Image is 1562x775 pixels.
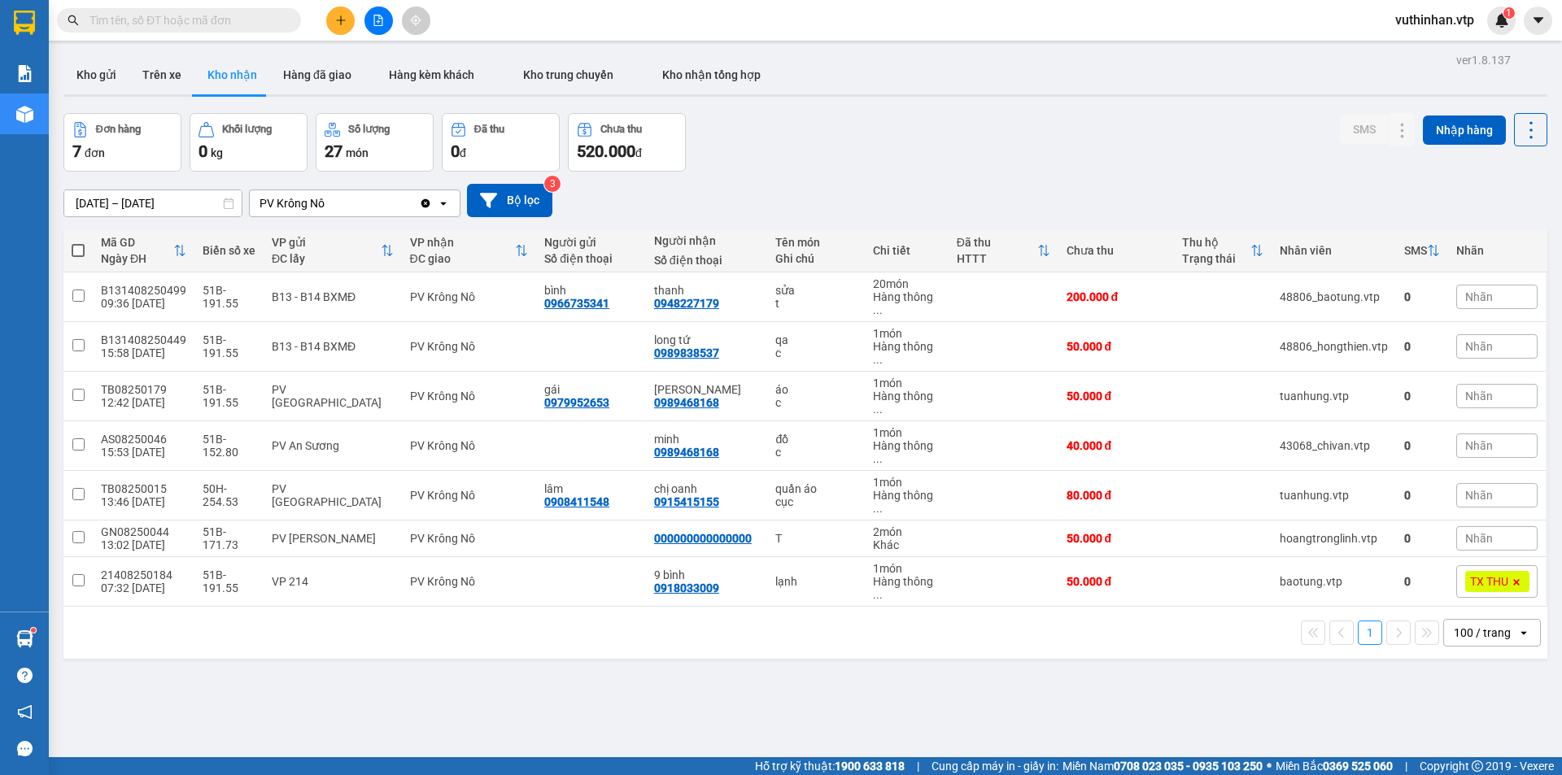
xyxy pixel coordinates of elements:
div: 0 [1404,532,1440,545]
div: Mã GD [101,236,173,249]
span: ⚪️ [1267,763,1272,769]
span: 1 [1506,7,1512,19]
input: Select a date range. [64,190,242,216]
span: Cung cấp máy in - giấy in: [932,757,1058,775]
div: Hàng thông thường [873,439,940,465]
div: 12:42 [DATE] [101,396,186,409]
div: gái [544,383,638,396]
div: Hàng thông thường [873,390,940,416]
span: kg [211,146,223,159]
div: TB08250015 [101,482,186,495]
div: 40.000 đ [1067,439,1166,452]
th: Toggle SortBy [1174,229,1272,272]
div: 51B-152.80 [203,433,255,459]
div: cục [775,495,856,508]
div: ver 1.8.137 [1456,51,1511,69]
div: PV An Sương [272,439,393,452]
strong: 0708 023 035 - 0935 103 250 [1114,760,1263,773]
div: B131408250449 [101,333,186,346]
div: 15:53 [DATE] [101,446,186,459]
span: ... [873,303,883,316]
div: Biển số xe [203,244,255,257]
div: 09:36 [DATE] [101,297,186,310]
div: VP 214 [272,575,393,588]
span: 0 [451,142,460,161]
sup: 1 [1503,7,1515,19]
div: c [775,446,856,459]
button: Hàng đã giao [270,55,364,94]
div: 20 món [873,277,940,290]
span: Hàng kèm khách [389,68,474,81]
div: 50H-254.53 [203,482,255,508]
div: c [775,396,856,409]
div: 0 [1404,290,1440,303]
div: Người gửi [544,236,638,249]
div: Nhân viên [1280,244,1388,257]
div: Nhãn [1456,244,1538,257]
div: Số điện thoại [654,254,760,267]
div: 0915415155 [654,495,719,508]
div: PV Krông Nô [410,390,529,403]
strong: 0369 525 060 [1323,760,1393,773]
div: Số lượng [348,124,390,135]
div: 2 món [873,525,940,538]
div: tuanhung.vtp [1280,390,1388,403]
div: 1 món [873,377,940,390]
span: đ [635,146,642,159]
button: caret-down [1524,7,1552,35]
sup: 3 [544,176,561,192]
span: message [17,741,33,756]
div: 0966735341 [544,297,609,310]
div: 0 [1404,390,1440,403]
span: Nhãn [1465,290,1493,303]
div: TB08250179 [101,383,186,396]
div: 1 món [873,327,940,340]
div: PV Krông Nô [260,195,325,211]
span: question-circle [17,668,33,683]
span: vuthinhan.vtp [1382,10,1487,30]
div: Hàng thông thường [873,290,940,316]
div: Đã thu [957,236,1037,249]
img: logo-vxr [14,11,35,35]
div: Khối lượng [222,124,272,135]
div: B131408250499 [101,284,186,297]
div: B13 - B14 BXMĐ [272,290,393,303]
div: baotung.vtp [1280,575,1388,588]
div: Trạng thái [1182,252,1250,265]
div: AS08250046 [101,433,186,446]
div: PV [GEOGRAPHIC_DATA] [272,383,393,409]
span: Nhãn [1465,390,1493,403]
div: đồ [775,433,856,446]
span: TX THU [1470,574,1508,589]
span: caret-down [1531,13,1546,28]
div: 0 [1404,575,1440,588]
sup: 1 [31,628,36,633]
div: chị oanh [654,482,760,495]
div: Hàng thông thường [873,575,940,601]
div: Người nhận [654,234,760,247]
span: search [68,15,79,26]
button: SMS [1340,115,1389,144]
div: PV Krông Nô [410,290,529,303]
div: 51B-191.55 [203,383,255,409]
strong: 1900 633 818 [835,760,905,773]
div: hoangtronglinh.vtp [1280,532,1388,545]
img: solution-icon [16,65,33,82]
div: ĐC giao [410,252,516,265]
div: 100 / trang [1454,625,1511,641]
span: Nhãn [1465,439,1493,452]
th: Toggle SortBy [402,229,537,272]
button: aim [402,7,430,35]
button: Trên xe [129,55,194,94]
button: Nhập hàng [1423,115,1506,145]
span: plus [335,15,347,26]
div: 9 bình [654,568,760,581]
span: món [346,146,369,159]
div: Đơn hàng [96,124,141,135]
div: PV Krông Nô [410,575,529,588]
div: 43068_chivan.vtp [1280,439,1388,452]
div: 07:32 [DATE] [101,581,186,594]
div: c [775,346,856,359]
div: 51B-191.55 [203,284,255,310]
button: Số lượng27món [316,113,434,172]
